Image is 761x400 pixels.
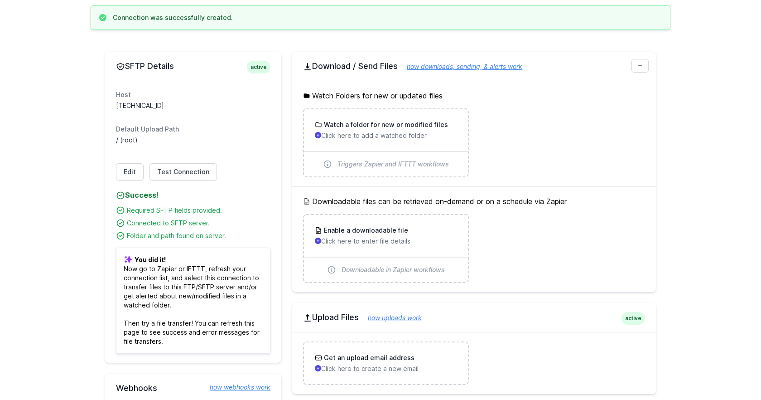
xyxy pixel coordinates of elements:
a: Enable a downloadable file Click here to enter file details Downloadable in Zapier workflows [304,215,467,282]
a: Test Connection [149,163,217,180]
h3: Connection was successfully created. [113,13,233,22]
div: Folder and path found on server. [127,231,270,240]
h4: Success! [116,190,270,200]
h3: Get an upload email address [322,353,414,362]
a: Watch a folder for new or modified files Click here to add a watched folder Triggers Zapier and I... [304,109,467,176]
h5: Watch Folders for new or updated files [303,90,645,101]
h2: Upload Files [303,312,645,323]
span: Test Connection [157,167,209,176]
a: how webhooks work [201,383,270,392]
p: Now go to Zapier or IFTTT, refresh your connection list, and select this connection to transfer f... [116,248,270,354]
a: how uploads work [359,314,422,322]
h5: Downloadable files can be retrieved on-demand or on a schedule via Zapier [303,196,645,207]
span: active [621,312,645,325]
iframe: Drift Widget Chat Controller [716,355,750,389]
a: Edit [116,163,144,180]
a: Get an upload email address Click here to create a new email [304,342,467,384]
b: You did it! [135,256,166,263]
p: Click here to enter file details [315,237,457,246]
h2: Download / Send Files [303,61,645,72]
p: Click here to add a watched folder [315,131,457,140]
dd: / (root) [116,136,270,145]
a: how downloads, sending, & alerts work [398,63,522,70]
p: Click here to create a new email [315,364,457,373]
div: Required SFTP fields provided. [127,206,270,215]
dt: Host [116,90,270,99]
h3: Watch a folder for new or modified files [322,120,448,129]
span: Triggers Zapier and IFTTT workflows [337,160,449,169]
div: Connected to SFTP server. [127,219,270,228]
h3: Enable a downloadable file [322,226,408,235]
dt: Default Upload Path [116,125,270,134]
span: Downloadable in Zapier workflows [342,265,445,274]
dd: [TECHNICAL_ID] [116,101,270,110]
span: active [247,61,270,73]
h2: SFTP Details [116,61,270,72]
h2: Webhooks [116,383,270,394]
